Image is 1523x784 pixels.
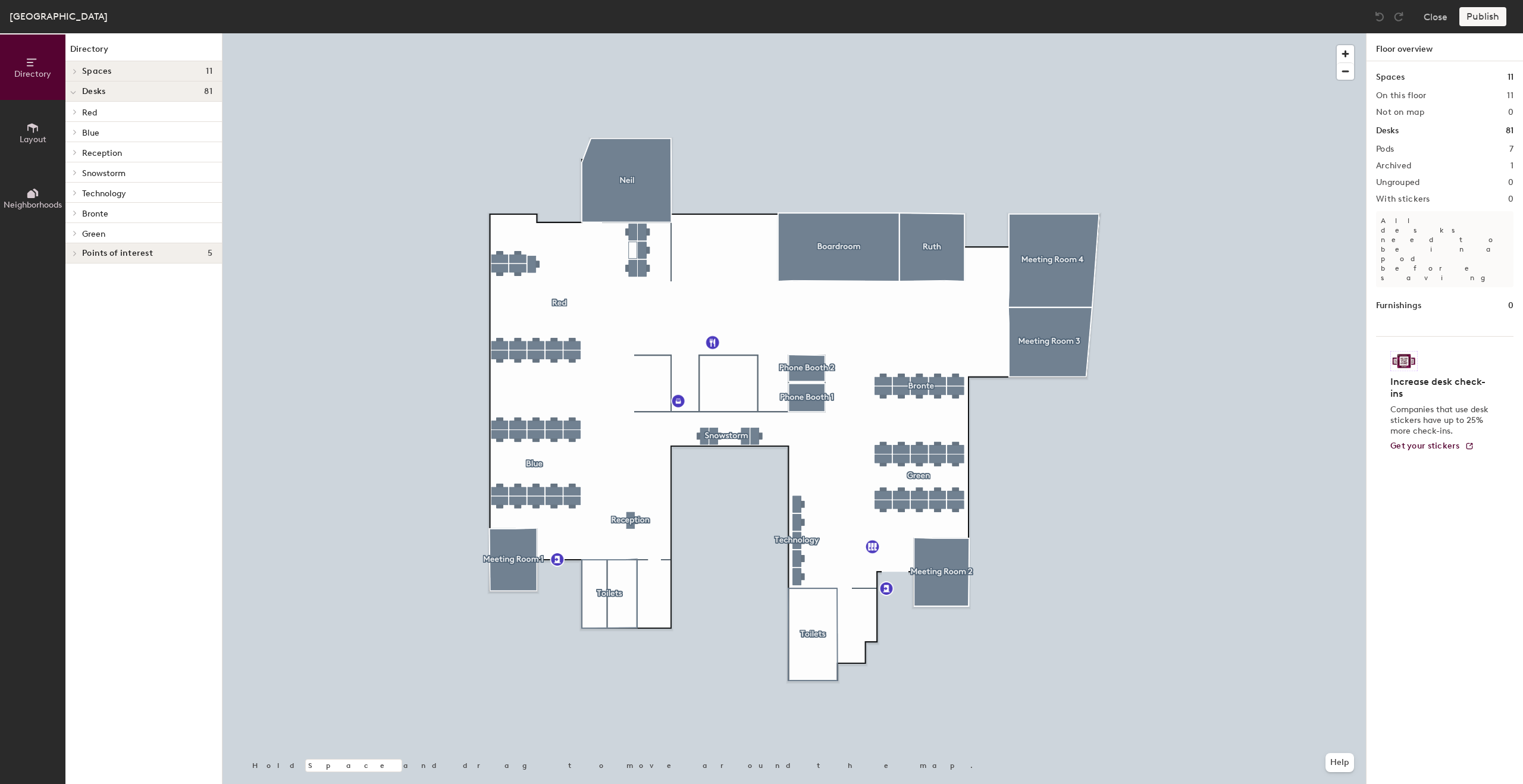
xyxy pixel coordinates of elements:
[82,108,97,118] span: Red
[82,229,105,239] span: Green
[1390,441,1460,451] span: Get your stickers
[10,9,108,24] div: [GEOGRAPHIC_DATA]
[82,249,153,258] span: Points of interest
[82,209,108,219] span: Bronte
[1509,145,1513,154] h2: 7
[82,168,126,178] span: Snowstorm
[1376,108,1424,117] h2: Not on map
[82,148,122,158] span: Reception
[82,189,126,199] span: Technology
[1508,299,1513,312] h1: 0
[1390,404,1492,437] p: Companies that use desk stickers have up to 25% more check-ins.
[1424,7,1447,26] button: Close
[82,128,99,138] span: Blue
[204,87,212,96] span: 81
[82,87,105,96] span: Desks
[206,67,212,76] span: 11
[1376,299,1421,312] h1: Furnishings
[1390,351,1418,371] img: Sticker logo
[20,134,46,145] span: Layout
[1508,178,1513,187] h2: 0
[1376,91,1427,101] h2: On this floor
[65,43,222,61] h1: Directory
[82,67,112,76] span: Spaces
[1508,71,1513,84] h1: 11
[1390,376,1492,400] h4: Increase desk check-ins
[1508,195,1513,204] h2: 0
[1376,211,1513,287] p: All desks need to be in a pod before saving
[1376,124,1399,137] h1: Desks
[1376,178,1420,187] h2: Ungrouped
[1374,11,1386,23] img: Undo
[208,249,212,258] span: 5
[1367,33,1523,61] h1: Floor overview
[1325,753,1354,772] button: Help
[1376,195,1430,204] h2: With stickers
[14,69,51,79] span: Directory
[1376,71,1405,84] h1: Spaces
[1506,124,1513,137] h1: 81
[1507,91,1513,101] h2: 11
[4,200,62,210] span: Neighborhoods
[1376,145,1394,154] h2: Pods
[1508,108,1513,117] h2: 0
[1376,161,1411,171] h2: Archived
[1393,11,1405,23] img: Redo
[1390,441,1474,451] a: Get your stickers
[1511,161,1513,171] h2: 1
